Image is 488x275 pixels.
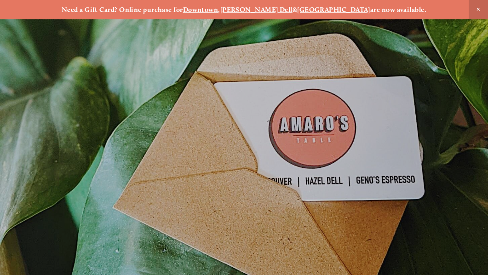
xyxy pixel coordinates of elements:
[183,6,218,14] a: Downtown
[62,6,183,14] strong: Need a Gift Card? Online purchase for
[293,6,297,14] strong: &
[218,6,220,14] strong: ,
[297,6,370,14] a: [GEOGRAPHIC_DATA]
[220,6,293,14] a: [PERSON_NAME] Dell
[370,6,426,14] strong: are now available.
